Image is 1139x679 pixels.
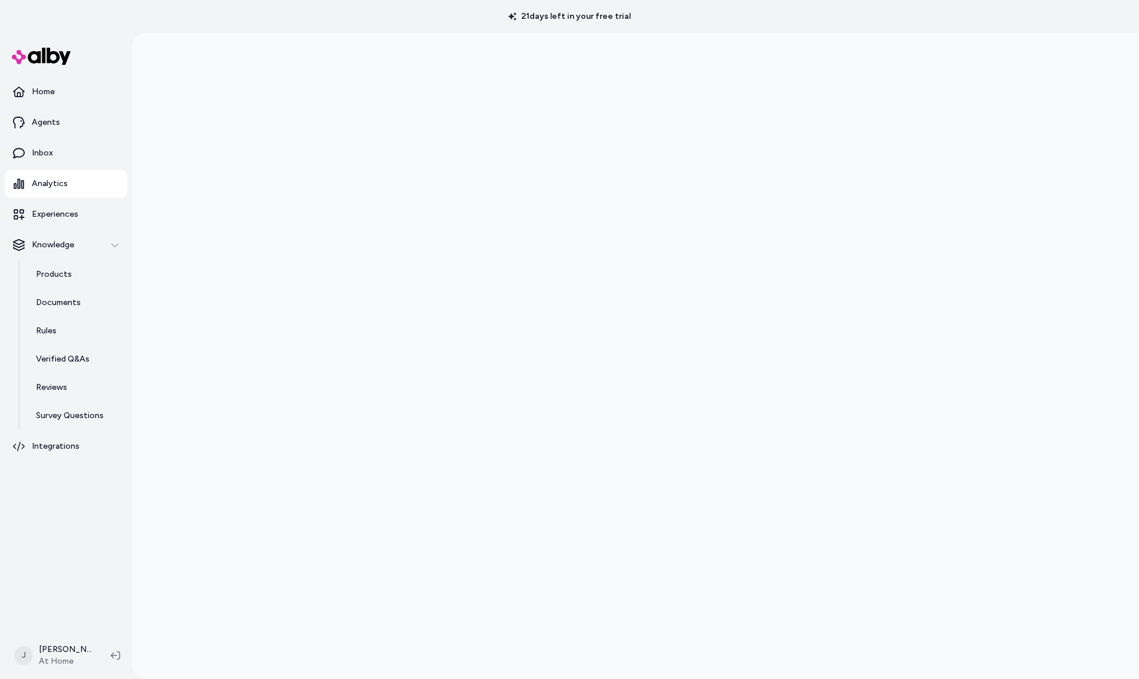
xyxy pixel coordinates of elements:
[14,646,33,665] span: J
[36,382,67,393] p: Reviews
[501,11,638,22] p: 21 days left in your free trial
[5,231,127,259] button: Knowledge
[5,200,127,228] a: Experiences
[5,170,127,198] a: Analytics
[36,269,72,280] p: Products
[32,440,80,452] p: Integrations
[12,48,71,65] img: alby Logo
[7,637,101,674] button: J[PERSON_NAME]At Home
[32,208,78,220] p: Experiences
[32,178,68,190] p: Analytics
[32,117,60,128] p: Agents
[5,78,127,106] a: Home
[24,260,127,289] a: Products
[39,644,92,655] p: [PERSON_NAME]
[39,655,92,667] span: At Home
[24,402,127,430] a: Survey Questions
[24,345,127,373] a: Verified Q&As
[5,432,127,461] a: Integrations
[5,139,127,167] a: Inbox
[32,86,55,98] p: Home
[5,108,127,137] a: Agents
[32,147,53,159] p: Inbox
[24,317,127,345] a: Rules
[24,373,127,402] a: Reviews
[36,410,104,422] p: Survey Questions
[32,239,74,251] p: Knowledge
[36,297,81,309] p: Documents
[36,353,90,365] p: Verified Q&As
[24,289,127,317] a: Documents
[36,325,57,337] p: Rules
